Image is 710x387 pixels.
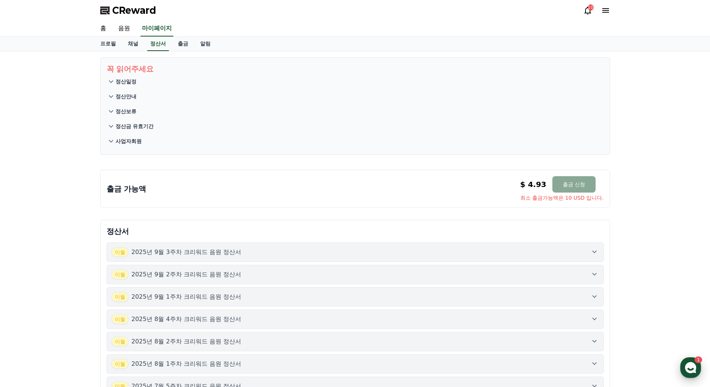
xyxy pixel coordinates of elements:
[94,37,122,51] a: 프로필
[588,4,594,10] div: 10
[112,21,136,37] a: 음원
[132,270,242,279] p: 2025년 9월 2주차 크리워드 음원 정산서
[100,4,156,16] a: CReward
[111,247,129,257] span: 이월
[111,359,129,369] span: 이월
[107,89,604,104] button: 정산안내
[172,37,194,51] a: 출금
[552,176,596,193] button: 출금 신청
[107,104,604,119] button: 정산보류
[132,248,242,257] p: 2025년 9월 3주차 크리워드 음원 정산서
[107,310,604,329] button: 이월 2025년 8월 4주차 크리워드 음원 정산서
[107,242,604,262] button: 이월 2025년 9월 3주차 크리워드 음원 정산서
[96,236,143,255] a: 설정
[132,315,242,324] p: 2025년 8월 4주차 크리워드 음원 정산서
[122,37,144,51] a: 채널
[107,134,604,149] button: 사업자회원
[76,236,78,242] span: 1
[111,337,129,346] span: 이월
[141,21,173,37] a: 마이페이지
[107,226,604,237] p: 정산서
[49,236,96,255] a: 1대화
[107,119,604,134] button: 정산금 유효기간
[2,236,49,255] a: 홈
[116,78,136,85] p: 정산일정
[107,74,604,89] button: 정산일정
[107,287,604,307] button: 이월 2025년 9월 1주차 크리워드 음원 정산서
[520,179,546,190] p: $ 4.93
[107,184,146,194] p: 출금 가능액
[116,108,136,115] p: 정산보류
[107,332,604,351] button: 이월 2025년 8월 2주차 크리워드 음원 정산서
[107,354,604,374] button: 이월 2025년 8월 1주차 크리워드 음원 정산서
[111,314,129,324] span: 이월
[520,194,604,202] span: 최소 출금가능액은 10 USD 입니다.
[107,265,604,284] button: 이월 2025년 9월 2주차 크리워드 음원 정산서
[23,247,28,253] span: 홈
[111,270,129,279] span: 이월
[116,93,136,100] p: 정산안내
[94,21,112,37] a: 홈
[132,337,242,346] p: 2025년 8월 2주차 크리워드 음원 정산서
[112,4,156,16] span: CReward
[147,37,169,51] a: 정산서
[68,248,77,254] span: 대화
[583,6,592,15] a: 10
[116,123,154,130] p: 정산금 유효기간
[111,292,129,302] span: 이월
[194,37,217,51] a: 알림
[107,64,604,74] p: 꼭 읽어주세요
[132,359,242,368] p: 2025년 8월 1주차 크리워드 음원 정산서
[116,137,142,145] p: 사업자회원
[132,292,242,301] p: 2025년 9월 1주차 크리워드 음원 정산서
[115,247,124,253] span: 설정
